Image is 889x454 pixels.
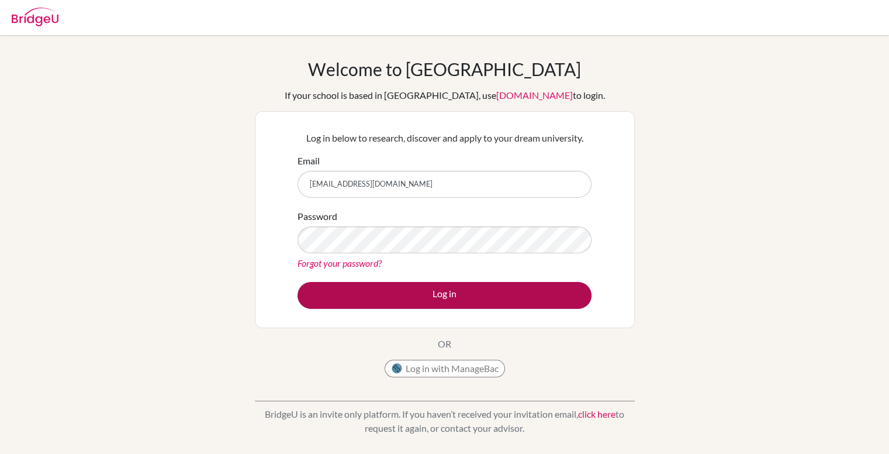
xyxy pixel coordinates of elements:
[385,360,505,377] button: Log in with ManageBac
[298,131,591,145] p: Log in below to research, discover and apply to your dream university.
[298,154,320,168] label: Email
[285,88,605,102] div: If your school is based in [GEOGRAPHIC_DATA], use to login.
[255,407,635,435] p: BridgeU is an invite only platform. If you haven’t received your invitation email, to request it ...
[298,209,337,223] label: Password
[496,90,573,101] a: [DOMAIN_NAME]
[308,59,581,80] h1: Welcome to [GEOGRAPHIC_DATA]
[298,282,591,309] button: Log in
[438,337,451,351] p: OR
[578,408,615,419] a: click here
[298,257,382,269] a: Forgot your password?
[12,8,58,26] img: Bridge-U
